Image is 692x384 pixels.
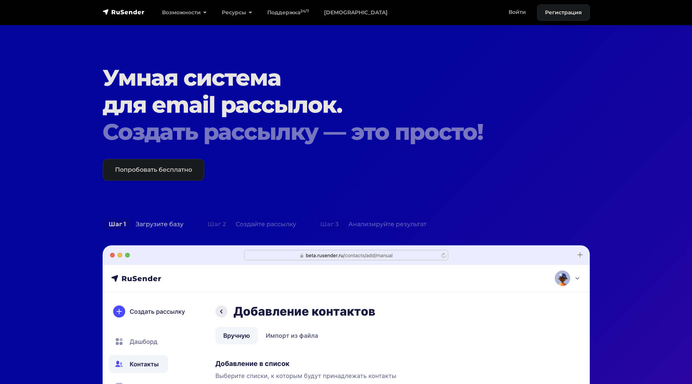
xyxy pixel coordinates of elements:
a: Возможности [154,5,214,20]
img: RuSender [103,8,145,16]
div: Загрузите базу [94,217,192,232]
sup: 24/7 [300,9,309,14]
a: Регистрация [537,5,590,21]
span: Шаг 1 [103,218,132,230]
a: Попробовать бесплатно [103,159,204,181]
span: Шаг 3 [314,218,345,230]
span: Шаг 2 [201,218,232,230]
div: Создайте рассылку [192,217,305,232]
div: Создать рассылку — это просто! [103,118,548,145]
h1: Умная система для email рассылок. [103,64,548,145]
div: Анализируйте результат [305,217,436,232]
a: Ресурсы [214,5,260,20]
a: Поддержка24/7 [260,5,316,20]
a: Войти [501,5,533,20]
a: [DEMOGRAPHIC_DATA] [316,5,395,20]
